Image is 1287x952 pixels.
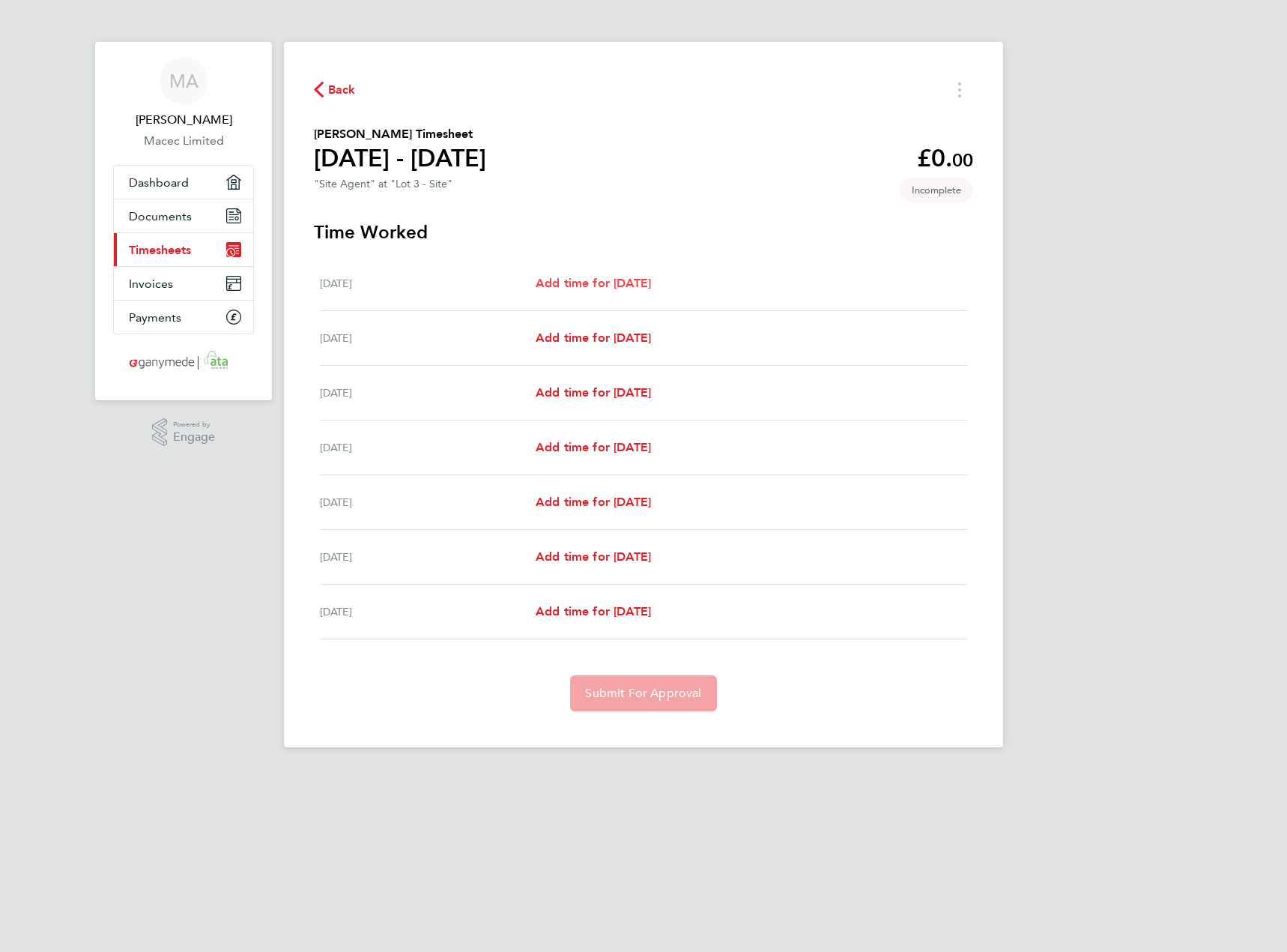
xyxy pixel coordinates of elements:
button: Back [314,80,356,99]
img: ganymedesolutions-logo-retina.png [125,349,243,373]
a: Go to home page [113,349,254,373]
span: Invoices [129,277,173,291]
a: Add time for [DATE] [536,439,651,457]
div: [DATE] [320,274,536,292]
a: Add time for [DATE] [536,384,651,402]
a: Add time for [DATE] [536,274,651,292]
span: Add time for [DATE] [536,549,651,564]
div: [DATE] [320,603,536,621]
a: Add time for [DATE] [536,493,651,511]
span: Add time for [DATE] [536,276,651,290]
a: Add time for [DATE] [536,603,651,621]
app-decimal: £0. [917,144,973,172]
span: Add time for [DATE] [536,495,651,509]
div: [DATE] [320,384,536,402]
span: Add time for [DATE] [536,604,651,618]
a: MA[PERSON_NAME] [113,57,254,129]
span: Powered by [173,418,215,431]
span: Add time for [DATE] [536,331,651,345]
span: Dashboard [129,175,189,190]
button: Timesheets Menu [946,78,973,101]
div: [DATE] [320,493,536,511]
a: Payments [114,301,253,334]
a: Invoices [114,267,253,300]
a: Add time for [DATE] [536,548,651,566]
span: Add time for [DATE] [536,440,651,454]
span: Marius Ambrozaitis [113,111,254,129]
div: "Site Agent" at "Lot 3 - Site" [314,178,452,190]
span: Timesheets [129,243,191,257]
span: 00 [952,149,973,171]
a: Timesheets [114,233,253,266]
h3: Time Worked [314,220,973,244]
span: This timesheet is Incomplete. [900,178,973,202]
span: Engage [173,431,215,444]
a: Macec Limited [113,132,254,150]
a: Powered byEngage [152,418,216,447]
span: Payments [129,310,181,325]
span: Back [328,81,356,99]
nav: Main navigation [95,42,272,400]
span: Documents [129,209,192,223]
a: Documents [114,199,253,232]
a: Dashboard [114,166,253,199]
h1: [DATE] - [DATE] [314,143,486,173]
span: Add time for [DATE] [536,385,651,400]
div: [DATE] [320,439,536,457]
a: Add time for [DATE] [536,329,651,347]
div: [DATE] [320,329,536,347]
div: [DATE] [320,548,536,566]
span: MA [169,71,199,91]
h2: [PERSON_NAME] Timesheet [314,125,486,143]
